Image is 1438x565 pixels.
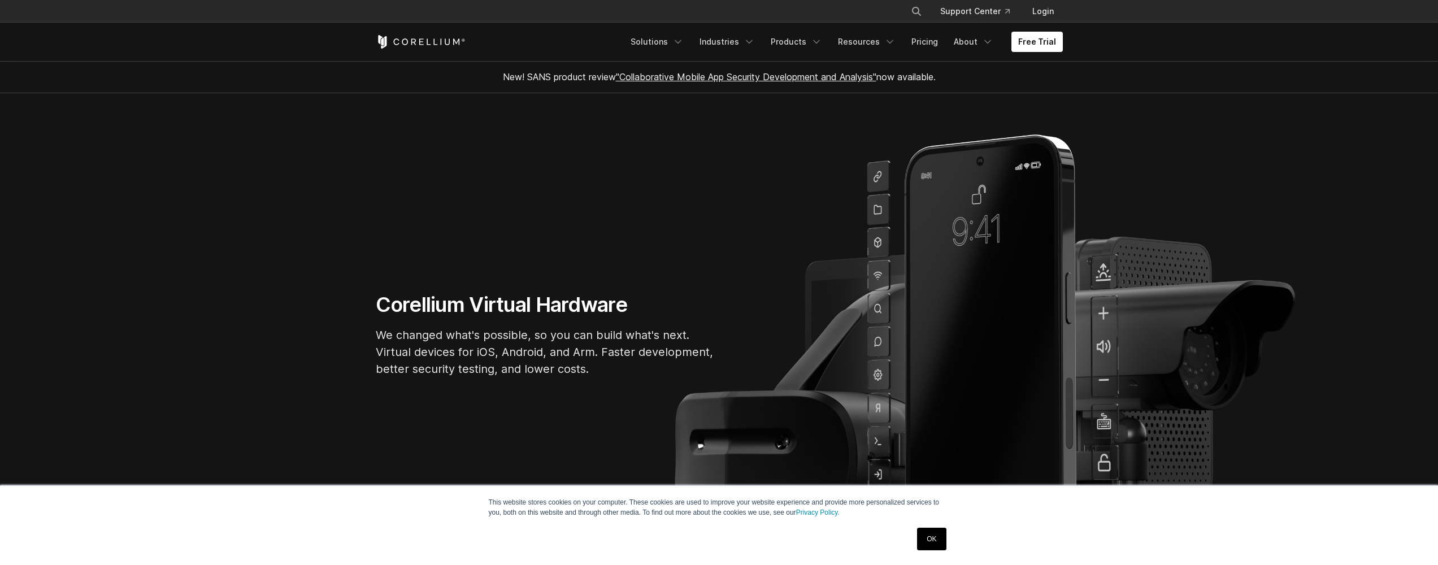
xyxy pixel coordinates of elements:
a: Products [764,32,829,52]
a: OK [917,528,946,550]
h1: Corellium Virtual Hardware [376,292,715,318]
a: Free Trial [1011,32,1063,52]
a: Support Center [931,1,1019,21]
button: Search [906,1,927,21]
p: We changed what's possible, so you can build what's next. Virtual devices for iOS, Android, and A... [376,327,715,377]
div: Navigation Menu [897,1,1063,21]
a: Login [1023,1,1063,21]
a: Corellium Home [376,35,466,49]
a: Resources [831,32,902,52]
a: Pricing [905,32,945,52]
p: This website stores cookies on your computer. These cookies are used to improve your website expe... [489,497,950,518]
a: About [947,32,1000,52]
a: "Collaborative Mobile App Security Development and Analysis" [616,71,876,82]
a: Privacy Policy. [796,508,840,516]
a: Solutions [624,32,690,52]
span: New! SANS product review now available. [503,71,936,82]
div: Navigation Menu [624,32,1063,52]
a: Industries [693,32,762,52]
